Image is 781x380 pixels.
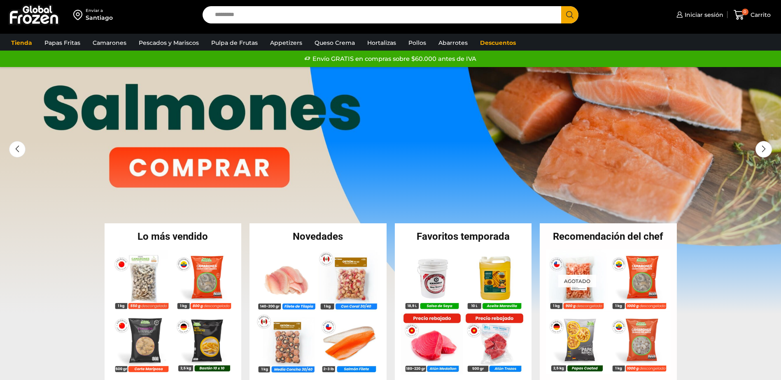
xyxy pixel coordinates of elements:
[434,35,472,51] a: Abarrotes
[540,232,677,241] h2: Recomendación del chef
[748,11,771,19] span: Carrito
[9,141,26,158] div: Previous slide
[310,35,359,51] a: Queso Crema
[742,9,748,15] span: 0
[395,232,532,241] h2: Favoritos temporada
[249,232,387,241] h2: Novedades
[207,35,262,51] a: Pulpa de Frutas
[683,11,723,19] span: Iniciar sesión
[135,35,203,51] a: Pescados y Mariscos
[476,35,520,51] a: Descuentos
[755,141,772,158] div: Next slide
[89,35,131,51] a: Camarones
[674,7,723,23] a: Iniciar sesión
[7,35,36,51] a: Tienda
[86,14,113,22] div: Santiago
[105,232,242,241] h2: Lo más vendido
[558,274,596,287] p: Agotado
[363,35,400,51] a: Hortalizas
[40,35,84,51] a: Papas Fritas
[73,8,86,22] img: address-field-icon.svg
[266,35,306,51] a: Appetizers
[86,8,113,14] div: Enviar a
[561,6,578,23] button: Search button
[732,5,773,25] a: 0 Carrito
[404,35,430,51] a: Pollos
